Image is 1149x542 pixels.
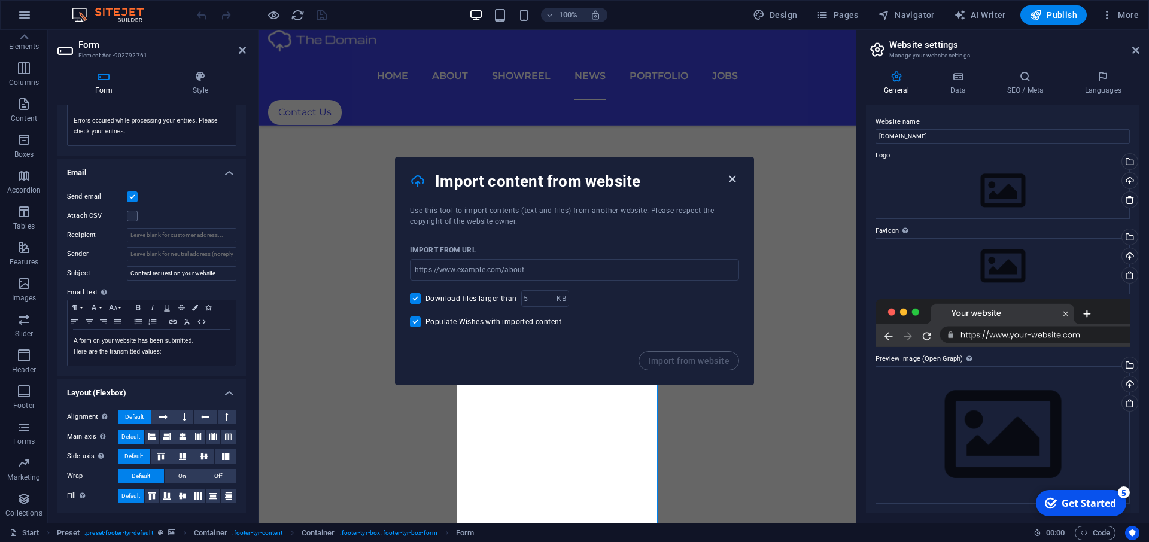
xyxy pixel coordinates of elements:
[74,346,230,357] p: Here are the transmitted values:
[174,300,189,315] button: Strikethrough
[878,9,935,21] span: Navigator
[158,529,163,536] i: This element is a customizable preset
[145,315,160,329] button: Ordered List
[67,469,118,483] label: Wrap
[1054,528,1056,537] span: :
[410,259,739,281] input: https://www.example.com/about
[876,366,1130,503] div: Select files from the file manager, stock photos, or upload file(s)
[876,148,1130,163] label: Logo
[106,300,125,315] button: Font Size
[57,159,246,180] h4: Email
[876,224,1130,238] label: Favicon
[132,469,150,483] span: Default
[57,526,475,540] nav: breadcrumb
[125,410,144,424] span: Default
[876,163,1130,219] div: Select files from the file manager, stock photos, or upload file(s)
[410,245,476,255] p: Import from URL
[202,300,215,315] button: Icons
[340,526,437,540] span: . footer-tyr-box .footer-tyr-box-form
[68,315,82,329] button: Align Left
[266,8,281,22] button: Click here to leave preview mode and continue editing
[127,266,236,281] input: Email subject...
[1066,71,1139,96] h4: Languages
[67,266,127,281] label: Subject
[7,185,41,195] p: Accordion
[131,315,145,329] button: Unordered List
[166,315,180,329] button: Insert Link
[15,329,34,339] p: Slider
[876,352,1130,366] label: Preview Image (Open Graph)
[178,469,186,483] span: On
[78,50,222,61] h3: Element #ed-902792761
[96,315,111,329] button: Align Right
[111,315,125,329] button: Align Justify
[866,71,932,96] h4: General
[168,529,175,536] i: This element contains a background
[889,39,1139,50] h2: Website settings
[57,71,155,96] h4: Form
[876,115,1130,129] label: Website name
[1046,526,1065,540] span: 00 00
[78,39,246,50] h2: Form
[67,209,127,223] label: Attach CSV
[189,300,202,315] button: Colors
[425,294,516,303] span: Download files larger than
[876,129,1130,144] input: Name...
[989,71,1066,96] h4: SEO / Meta
[748,5,803,25] div: Design (Ctrl+Alt+Y)
[435,172,725,191] h4: Import content from website
[290,8,305,22] button: reload
[67,247,127,261] label: Sender
[84,526,153,540] span: . preset-footer-tyr-default
[160,300,174,315] button: Underline (Ctrl+U)
[889,50,1115,61] h3: Manage your website settings
[74,336,230,346] p: A form on your website has been submitted.
[194,315,209,329] button: HTML
[302,526,335,540] span: Click to select. Double-click to edit
[57,526,80,540] span: Click to select. Double-click to edit
[180,315,194,329] button: Clear Formatting
[131,300,145,315] button: Bold (Ctrl+B)
[124,449,143,464] span: Default
[753,9,798,21] span: Design
[811,5,863,25] button: Pages (Ctrl+Alt+S)
[121,430,140,444] span: Default
[590,10,601,20] i: On resize automatically adjust zoom level to fit chosen device.
[1125,526,1139,540] button: Usercentrics
[127,247,236,261] input: Leave blank for neutral address (noreply@sitehub.io)
[232,526,283,540] span: . footer-tyr-content
[1080,526,1110,540] span: Code
[14,150,34,159] p: Boxes
[12,293,37,303] p: Images
[557,293,566,305] p: KB
[559,8,578,22] h6: 100%
[74,115,230,137] p: Errors occured while processing your entries. Please check your entries.
[67,430,118,444] label: Main axis
[11,114,37,123] p: Content
[410,206,714,226] span: Use this tool to import contents (text and files) from another website. Please respect the copyri...
[291,8,305,22] i: Reload page
[57,379,246,400] h4: Layout (Flexbox)
[9,42,39,51] p: Elements
[69,8,159,22] img: Editor Logo
[68,300,87,315] button: Paragraph Format
[82,315,96,329] button: Align Center
[932,71,989,96] h4: Data
[127,228,236,242] input: Leave blank for customer address...
[194,526,227,540] span: Click to select. Double-click to edit
[954,9,1006,21] span: AI Writer
[1101,9,1139,21] span: More
[5,508,42,518] p: Collections
[1034,526,1065,540] h6: Session time
[521,290,557,307] input: 5
[12,365,36,374] p: Header
[89,1,101,13] div: 5
[13,437,35,446] p: Forms
[145,300,160,315] button: Italic (Ctrl+I)
[67,489,118,503] label: Fill
[67,410,118,424] label: Alignment
[876,238,1130,294] div: Select files from the file manager, stock photos, or upload file(s)
[67,285,236,300] label: Email text
[9,78,39,87] p: Columns
[67,449,118,464] label: Side axis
